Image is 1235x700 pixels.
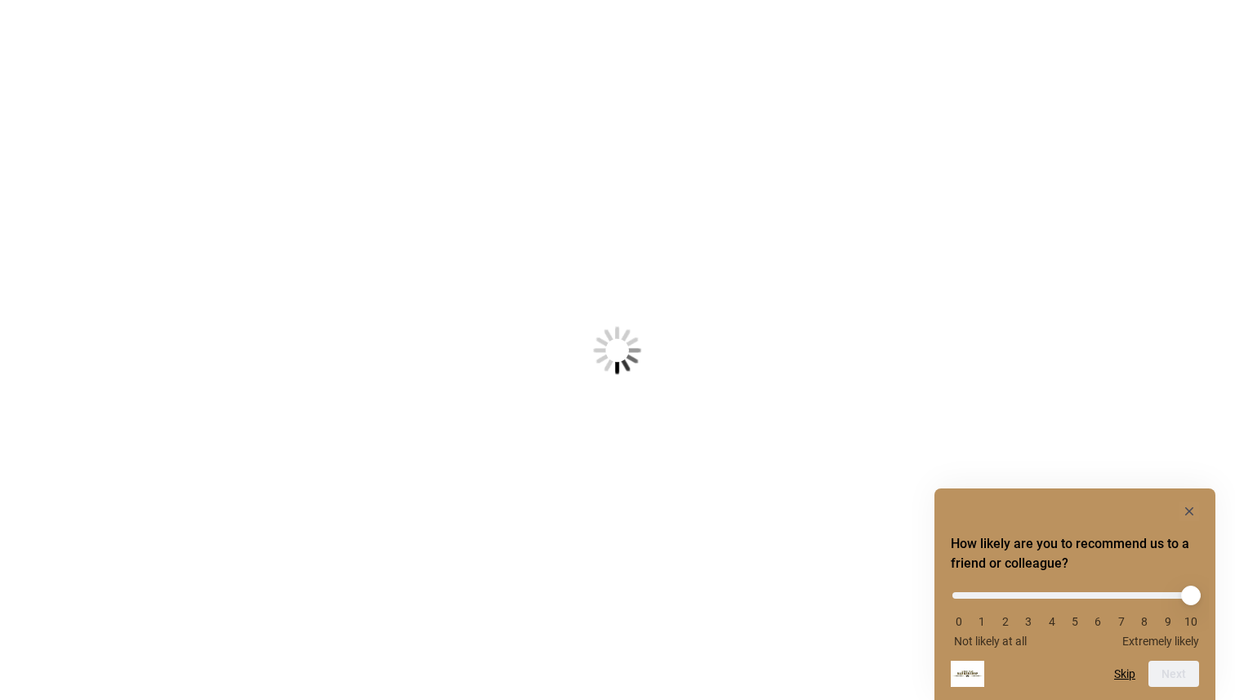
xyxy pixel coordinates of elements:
li: 6 [1090,615,1106,628]
button: Skip [1114,667,1135,680]
div: How likely are you to recommend us to a friend or colleague? Select an option from 0 to 10, with ... [951,580,1199,648]
li: 10 [1183,615,1199,628]
button: Hide survey [1179,502,1199,521]
li: 8 [1136,615,1153,628]
li: 4 [1044,615,1060,628]
li: 5 [1067,615,1083,628]
h2: How likely are you to recommend us to a friend or colleague? Select an option from 0 to 10, with ... [951,534,1199,573]
li: 2 [997,615,1014,628]
span: Extremely likely [1122,635,1199,648]
li: 9 [1160,615,1176,628]
li: 3 [1020,615,1037,628]
li: 7 [1113,615,1130,628]
button: Next question [1148,661,1199,687]
div: How likely are you to recommend us to a friend or colleague? Select an option from 0 to 10, with ... [951,502,1199,687]
span: Not likely at all [954,635,1027,648]
li: 1 [974,615,990,628]
li: 0 [951,615,967,628]
img: Loading [513,246,722,455]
